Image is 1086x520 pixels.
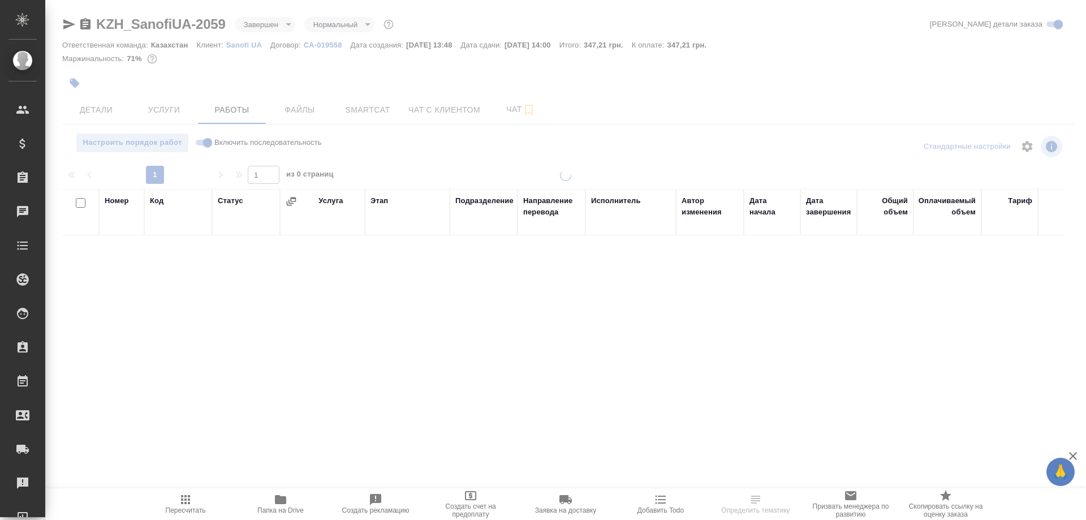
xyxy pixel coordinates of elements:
div: Дата начала [749,195,795,218]
div: Номер [105,195,129,207]
div: Статус [218,195,243,207]
div: Код [150,195,163,207]
div: Исполнитель [591,195,641,207]
div: Подразделение [455,195,514,207]
div: Автор изменения [682,195,738,218]
button: Сгруппировать [286,196,297,207]
div: Общий объем [863,195,908,218]
div: Услуга [318,195,343,207]
button: 🙏 [1046,458,1075,486]
div: Дата завершения [806,195,851,218]
div: Оплачиваемый объем [919,195,976,218]
div: Направление перевода [523,195,580,218]
div: Тариф [1008,195,1032,207]
span: 🙏 [1051,460,1070,484]
div: Этап [370,195,388,207]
